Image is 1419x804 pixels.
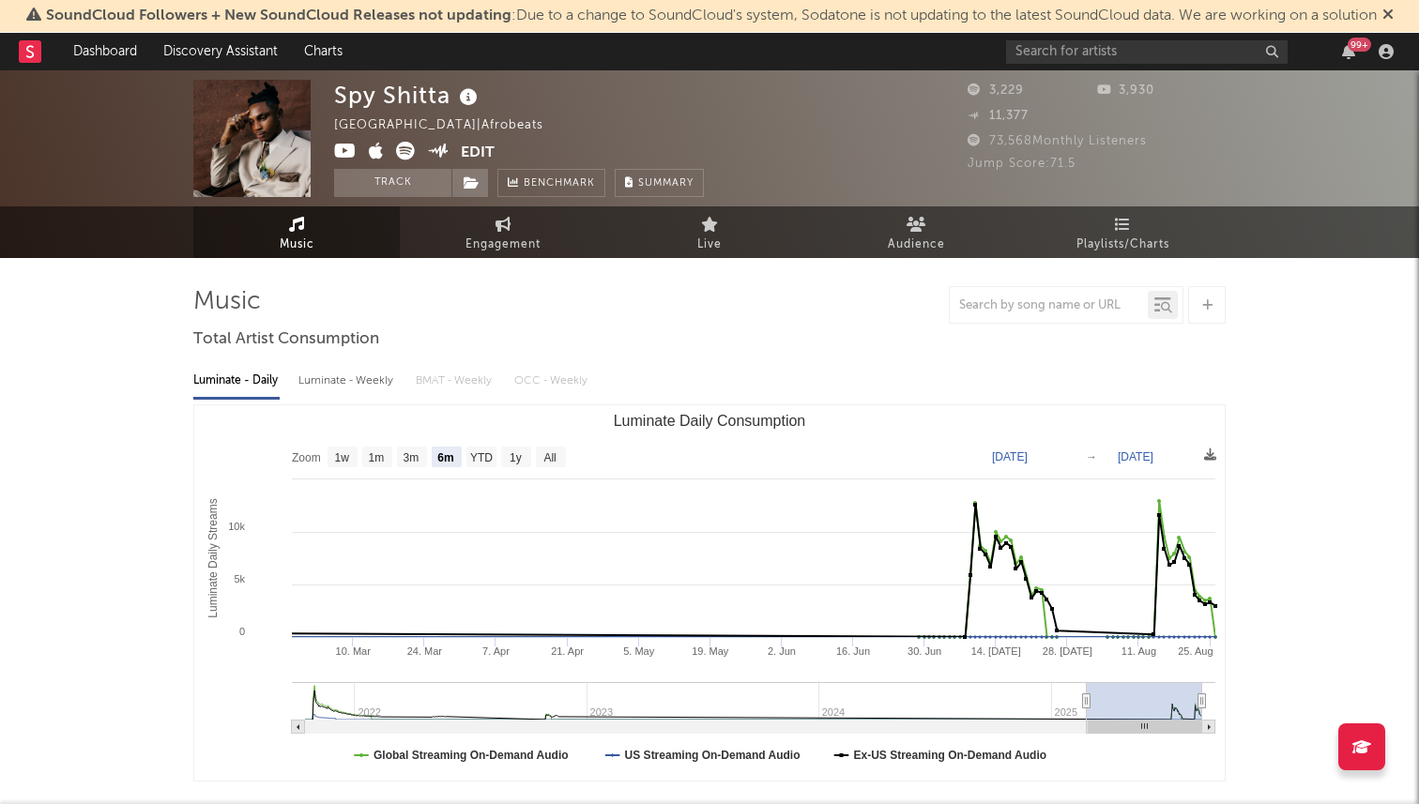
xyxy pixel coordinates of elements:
[888,234,945,256] span: Audience
[1382,8,1394,23] span: Dismiss
[336,645,372,657] text: 10. Mar
[334,114,565,137] div: [GEOGRAPHIC_DATA] | Afrobeats
[193,328,379,351] span: Total Artist Consumption
[1097,84,1154,97] span: 3,930
[606,206,813,258] a: Live
[543,451,556,464] text: All
[971,645,1021,657] text: 14. [DATE]
[1121,645,1156,657] text: 11. Aug
[291,33,356,70] a: Charts
[461,142,495,165] button: Edit
[369,451,385,464] text: 1m
[551,645,584,657] text: 21. Apr
[1178,645,1213,657] text: 25. Aug
[404,451,420,464] text: 3m
[46,8,1377,23] span: : Due to a change to SoundCloud's system, Sodatone is not updating to the latest SoundCloud data....
[623,645,655,657] text: 5. May
[206,498,220,617] text: Luminate Daily Streams
[615,169,704,197] button: Summary
[437,451,453,464] text: 6m
[968,110,1029,122] span: 11,377
[1118,450,1153,463] text: [DATE]
[813,206,1019,258] a: Audience
[1348,38,1371,52] div: 99 +
[470,451,493,464] text: YTD
[968,135,1147,147] span: 73,568 Monthly Listeners
[280,234,314,256] span: Music
[150,33,291,70] a: Discovery Assistant
[908,645,941,657] text: 30. Jun
[193,365,280,397] div: Luminate - Daily
[1019,206,1226,258] a: Playlists/Charts
[768,645,796,657] text: 2. Jun
[1086,450,1097,463] text: →
[46,8,511,23] span: SoundCloud Followers + New SoundCloud Releases not updating
[292,451,321,464] text: Zoom
[194,405,1225,781] svg: Luminate Daily Consumption
[465,234,541,256] span: Engagement
[968,158,1076,170] span: Jump Score: 71.5
[400,206,606,258] a: Engagement
[1076,234,1169,256] span: Playlists/Charts
[950,298,1148,313] input: Search by song name or URL
[854,749,1047,762] text: Ex-US Streaming On-Demand Audio
[407,645,443,657] text: 24. Mar
[692,645,729,657] text: 19. May
[228,521,245,532] text: 10k
[836,645,870,657] text: 16. Jun
[697,234,722,256] span: Live
[1006,40,1288,64] input: Search for artists
[60,33,150,70] a: Dashboard
[992,450,1028,463] text: [DATE]
[497,169,605,197] a: Benchmark
[968,84,1024,97] span: 3,229
[234,573,245,584] text: 5k
[239,626,245,637] text: 0
[625,749,801,762] text: US Streaming On-Demand Audio
[510,451,522,464] text: 1y
[614,413,806,429] text: Luminate Daily Consumption
[334,80,482,111] div: Spy Shitta
[524,173,595,195] span: Benchmark
[1342,44,1355,59] button: 99+
[334,169,451,197] button: Track
[298,365,397,397] div: Luminate - Weekly
[193,206,400,258] a: Music
[335,451,350,464] text: 1w
[374,749,569,762] text: Global Streaming On-Demand Audio
[1043,645,1092,657] text: 28. [DATE]
[638,178,694,189] span: Summary
[482,645,510,657] text: 7. Apr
